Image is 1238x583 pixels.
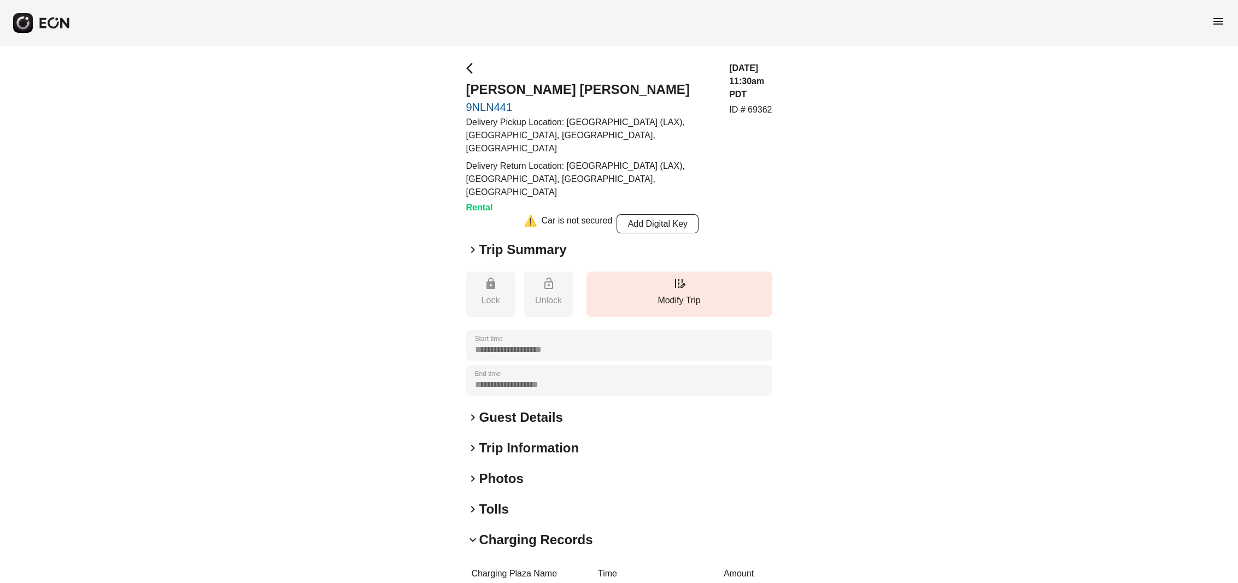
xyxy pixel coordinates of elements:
h2: [PERSON_NAME] [PERSON_NAME] [466,81,717,98]
h2: Trip Information [479,439,579,457]
h2: Charging Records [479,531,593,549]
span: edit_road [673,277,686,290]
h2: Guest Details [479,409,563,426]
span: keyboard_arrow_right [466,441,479,455]
h2: Photos [479,470,524,487]
div: ⚠️ [524,214,537,233]
h2: Tolls [479,500,509,518]
h3: Rental [466,201,717,214]
p: Modify Trip [592,294,767,307]
p: ID # 69362 [729,103,772,116]
span: keyboard_arrow_down [466,533,479,546]
span: keyboard_arrow_right [466,472,479,485]
span: keyboard_arrow_right [466,411,479,424]
p: Delivery Return Location: [GEOGRAPHIC_DATA] (LAX), [GEOGRAPHIC_DATA], [GEOGRAPHIC_DATA], [GEOGRAP... [466,160,717,199]
span: menu [1212,15,1225,28]
button: Modify Trip [586,272,772,317]
span: arrow_back_ios [466,62,479,75]
div: Car is not secured [542,214,613,233]
a: 9NLN441 [466,101,717,114]
h3: [DATE] 11:30am PDT [729,62,772,101]
h2: Trip Summary [479,241,567,258]
span: keyboard_arrow_right [466,243,479,256]
button: Add Digital Key [617,214,699,233]
span: keyboard_arrow_right [466,503,479,516]
p: Delivery Pickup Location: [GEOGRAPHIC_DATA] (LAX), [GEOGRAPHIC_DATA], [GEOGRAPHIC_DATA], [GEOGRAP... [466,116,717,155]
